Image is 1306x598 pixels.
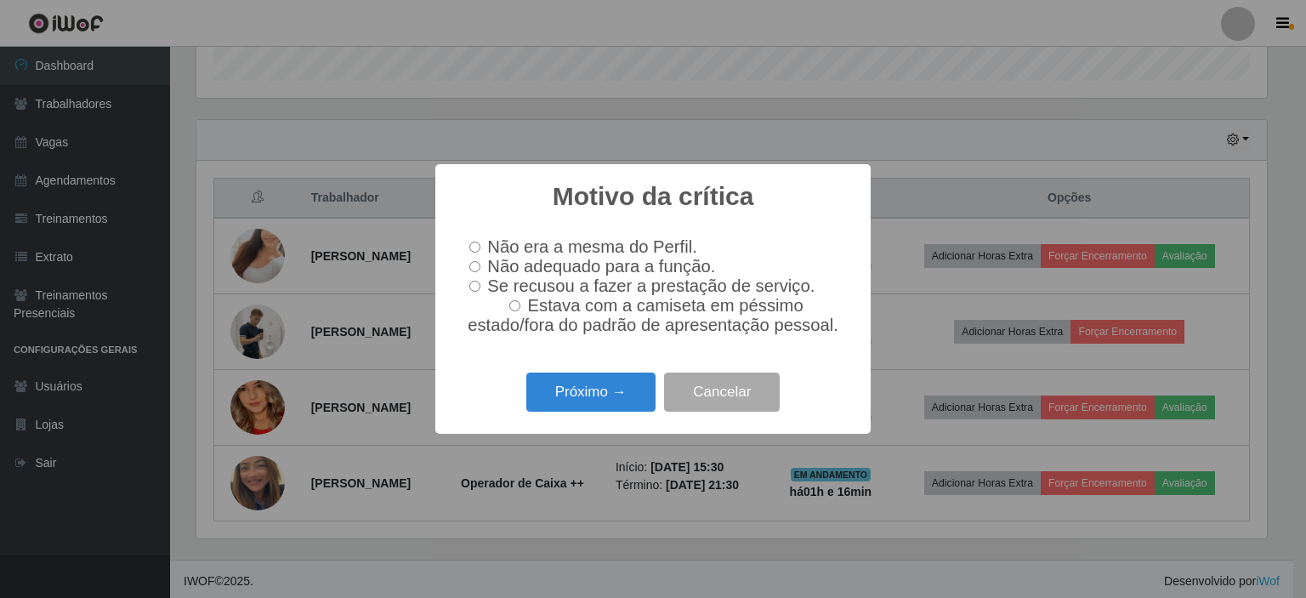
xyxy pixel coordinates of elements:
span: Não era a mesma do Perfil. [487,237,696,256]
input: Se recusou a fazer a prestação de serviço. [469,281,480,292]
h2: Motivo da crítica [553,181,754,212]
span: Se recusou a fazer a prestação de serviço. [487,276,815,295]
input: Não adequado para a função. [469,261,480,272]
button: Próximo → [526,373,656,413]
span: Estava com a camiseta em péssimo estado/fora do padrão de apresentação pessoal. [468,296,838,334]
input: Não era a mesma do Perfil. [469,242,480,253]
button: Cancelar [664,373,780,413]
span: Não adequado para a função. [487,257,715,276]
input: Estava com a camiseta em péssimo estado/fora do padrão de apresentação pessoal. [509,300,520,311]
